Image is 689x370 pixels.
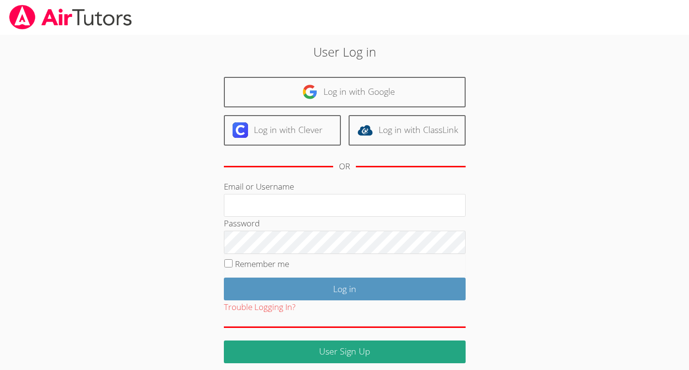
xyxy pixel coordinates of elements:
[224,300,295,314] button: Trouble Logging In?
[224,218,260,229] label: Password
[159,43,531,61] h2: User Log in
[224,340,466,363] a: User Sign Up
[224,181,294,192] label: Email or Username
[349,115,466,146] a: Log in with ClassLink
[302,84,318,100] img: google-logo-50288ca7cdecda66e5e0955fdab243c47b7ad437acaf1139b6f446037453330a.svg
[224,115,341,146] a: Log in with Clever
[224,278,466,300] input: Log in
[235,258,289,269] label: Remember me
[8,5,133,30] img: airtutors_banner-c4298cdbf04f3fff15de1276eac7730deb9818008684d7c2e4769d2f7ddbe033.png
[339,160,350,174] div: OR
[233,122,248,138] img: clever-logo-6eab21bc6e7a338710f1a6ff85c0baf02591cd810cc4098c63d3a4b26e2feb20.svg
[357,122,373,138] img: classlink-logo-d6bb404cc1216ec64c9a2012d9dc4662098be43eaf13dc465df04b49fa7ab582.svg
[224,77,466,107] a: Log in with Google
